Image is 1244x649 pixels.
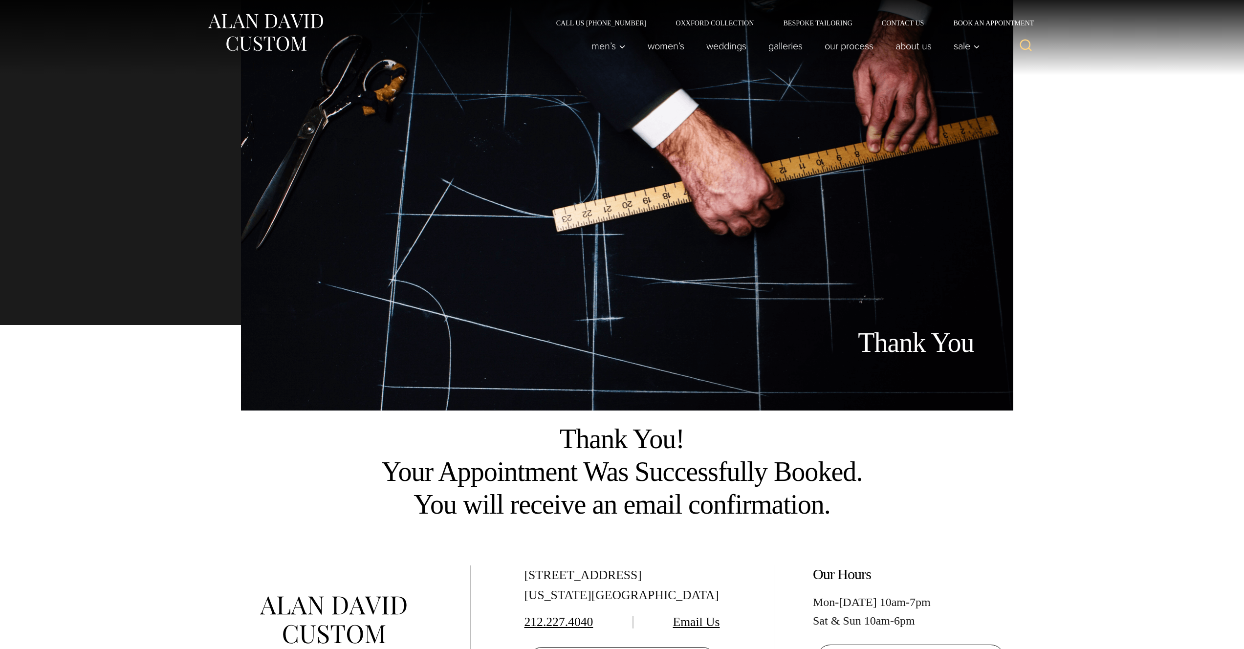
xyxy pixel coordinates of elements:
span: Sale [954,41,980,51]
img: alan david custom [260,596,407,644]
h2: Our Hours [813,565,1008,583]
nav: Primary Navigation [580,36,985,56]
h1: Thank You [757,326,974,359]
span: Men’s [591,41,626,51]
h2: Thank You! Your Appointment Was Successfully Booked. You will receive an email confirmation. [12,423,1232,521]
a: Call Us [PHONE_NUMBER] [542,20,661,26]
a: Oxxford Collection [661,20,768,26]
button: View Search Form [1014,34,1038,58]
a: Our Process [813,36,884,56]
a: Email Us [673,615,720,629]
img: Alan David Custom [207,11,324,54]
div: Mon-[DATE] 10am-7pm Sat & Sun 10am-6pm [813,593,1008,630]
a: Bespoke Tailoring [768,20,867,26]
div: [STREET_ADDRESS] [US_STATE][GEOGRAPHIC_DATA] [524,565,720,606]
a: Galleries [757,36,813,56]
a: weddings [695,36,757,56]
a: Women’s [636,36,695,56]
a: Contact Us [867,20,939,26]
a: About Us [884,36,942,56]
a: 212.227.4040 [524,615,593,629]
nav: Secondary Navigation [542,20,1038,26]
a: Book an Appointment [938,20,1037,26]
